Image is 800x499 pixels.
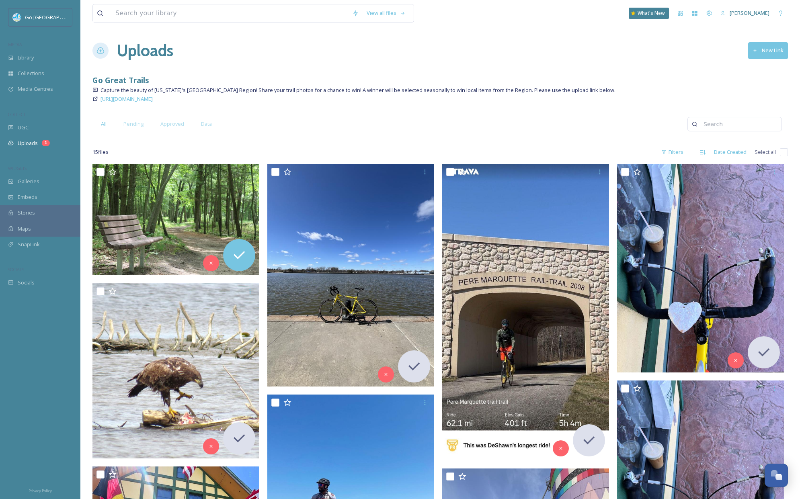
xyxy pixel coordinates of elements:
a: What's New [629,8,669,19]
span: MEDIA [8,41,22,47]
span: Approved [160,120,184,128]
a: Uploads [117,39,173,63]
span: 15 file s [92,148,109,156]
span: SOCIALS [8,266,24,272]
img: ext_1753096747.396792_withhayes2016@gmail.com-IMG_7417.jpeg [267,164,434,386]
span: Data [201,120,212,128]
span: All [101,120,107,128]
button: Open Chat [765,464,788,487]
span: Stories [18,209,35,217]
input: Search [699,116,777,132]
span: Media Centres [18,85,53,93]
span: Select all [755,148,776,156]
span: Uploads [18,139,38,147]
span: Privacy Policy [29,488,52,493]
img: ext_1753096535.433205_withhayes2016@gmail.com-23F3D2AC-97F8-4F32-8BD2-D7D74E0E1947.jpeg [617,164,784,372]
div: 1 [42,140,50,146]
span: Pending [123,120,144,128]
span: UGC [18,124,29,131]
a: Privacy Policy [29,485,52,495]
span: Library [18,54,34,61]
div: Date Created [710,144,751,160]
span: COLLECT [8,111,25,117]
img: ext_1753096657.135909_withhayes2016@gmail.com-IMG_7245.jpeg [442,164,609,460]
a: View all files [363,5,410,21]
img: ext_1748615252.44478_jpqcaptain@gmail.com-IMG_8247 2.JPG [92,283,259,458]
span: WIDGETS [8,165,27,171]
span: Socials [18,279,35,286]
span: Galleries [18,178,39,185]
span: Collections [18,70,44,77]
button: New Link [748,42,788,59]
strong: Go Great Trails [92,75,149,86]
span: [PERSON_NAME] [730,9,769,16]
span: Capture the beauty of [US_STATE]'s [GEOGRAPHIC_DATA] Region! Share your trail photos for a chance... [101,86,615,94]
span: [URL][DOMAIN_NAME] [101,95,153,102]
span: Embeds [18,193,37,201]
span: SnapLink [18,241,40,248]
img: GoGreatLogo_MISkies_RegionalTrails%20%281%29.png [13,13,21,21]
div: Filters [657,144,687,160]
a: [URL][DOMAIN_NAME] [101,94,153,104]
span: Maps [18,225,31,233]
input: Search your library [111,4,348,22]
a: [PERSON_NAME] [716,5,773,21]
img: ext_1755047314.994568_Marie.Fox001@gmail.com-Bay City State Park.JPG [92,164,259,275]
span: Go [GEOGRAPHIC_DATA] [25,13,84,21]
